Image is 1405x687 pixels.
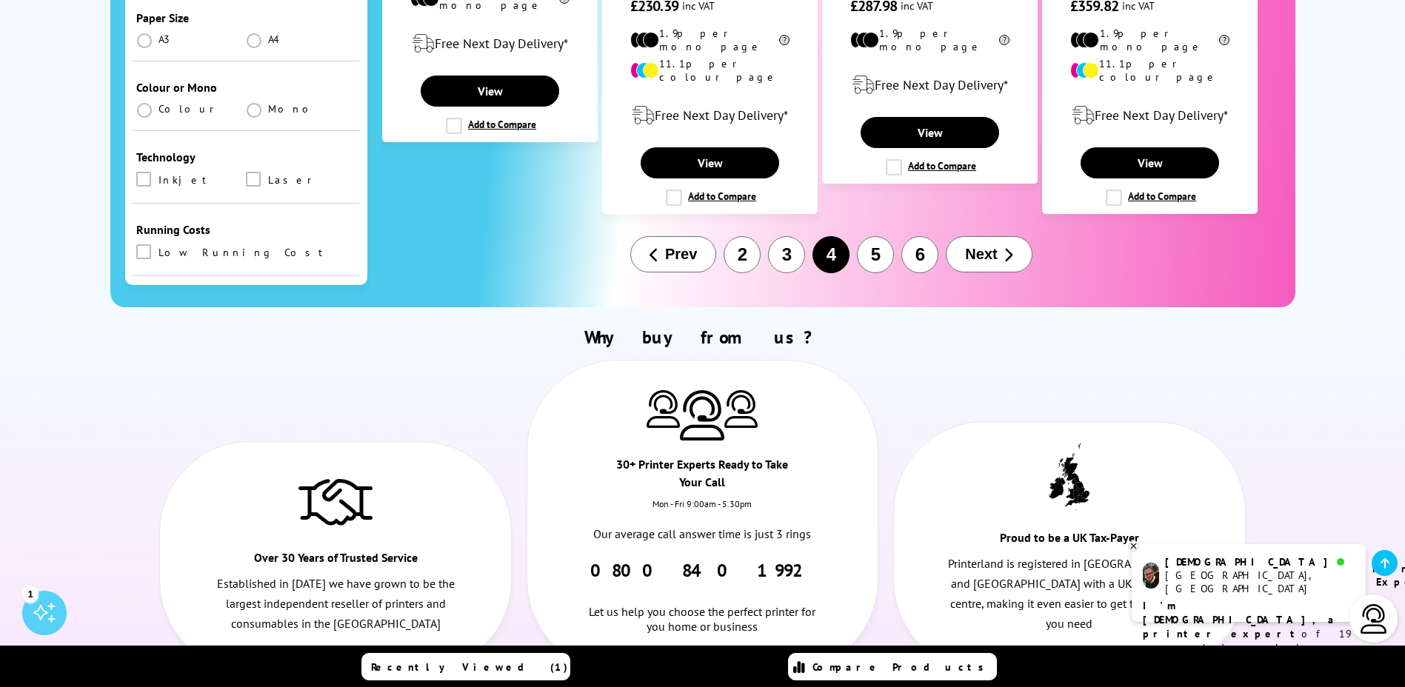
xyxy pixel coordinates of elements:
[812,660,992,674] span: Compare Products
[136,10,357,25] div: Paper Size
[630,27,790,53] li: 1.9p per mono page
[615,455,790,498] div: 30+ Printer Experts Ready to Take Your Call
[947,554,1192,634] p: Printerland is registered in [GEOGRAPHIC_DATA] and [GEOGRAPHIC_DATA] with a UK based call centre,...
[665,246,697,263] span: Prev
[1070,27,1229,53] li: 1.9p per mono page
[647,390,680,428] img: Printer Experts
[158,33,172,46] span: A3
[630,57,790,84] li: 11.1p per colour page
[371,660,568,674] span: Recently Viewed (1)
[724,236,761,273] button: 2
[590,559,815,582] a: 0800 840 1992
[390,23,590,64] div: modal_delivery
[850,27,1009,53] li: 1.9p per mono page
[268,102,317,115] span: Mono
[965,246,997,263] span: Next
[158,102,220,115] span: Colour
[580,524,826,544] p: Our average call answer time is just 3 rings
[213,574,458,634] p: Established in [DATE] we have grown to be the largest independent reseller of printers and consum...
[946,236,1032,272] button: Next
[1081,147,1218,178] a: View
[421,76,558,107] a: View
[248,549,424,574] div: Over 30 Years of Trusted Service
[901,236,938,273] button: 6
[1143,563,1159,589] img: chris-livechat.png
[1143,599,1355,683] p: of 19 years! I can help you choose the right product
[152,326,1252,349] h2: Why buy from us?
[1165,555,1354,569] div: [DEMOGRAPHIC_DATA]
[580,582,826,634] div: Let us help you choose the perfect printer for you home or business
[527,498,878,524] div: Mon - Fri 9:00am - 5.30pm
[268,172,318,188] span: Laser
[1359,604,1389,634] img: user-headset-light.svg
[981,529,1157,554] div: Proud to be a UK Tax-Payer
[1050,95,1249,136] div: modal_delivery
[788,653,997,680] a: Compare Products
[1143,599,1338,640] b: I'm [DEMOGRAPHIC_DATA], a printer expert
[630,236,716,272] button: Prev
[1165,569,1354,595] div: [GEOGRAPHIC_DATA], [GEOGRAPHIC_DATA]
[886,159,976,175] label: Add to Compare
[268,33,281,46] span: A4
[158,172,213,188] span: Inkjet
[158,244,330,261] span: Low Running Cost
[680,390,724,441] img: Printer Experts
[1106,190,1196,206] label: Add to Compare
[361,653,570,680] a: Recently Viewed (1)
[768,236,805,273] button: 3
[22,586,39,602] div: 1
[830,64,1029,106] div: modal_delivery
[136,80,357,95] div: Colour or Mono
[136,150,357,164] div: Technology
[857,236,894,273] button: 5
[610,95,810,136] div: modal_delivery
[724,390,758,428] img: Printer Experts
[446,118,536,134] label: Add to Compare
[298,472,373,531] img: Trusted Service
[1049,443,1089,511] img: UK tax payer
[1070,57,1229,84] li: 11.1p per colour page
[641,147,778,178] a: View
[136,222,357,237] div: Running Costs
[666,190,756,206] label: Add to Compare
[861,117,998,148] a: View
